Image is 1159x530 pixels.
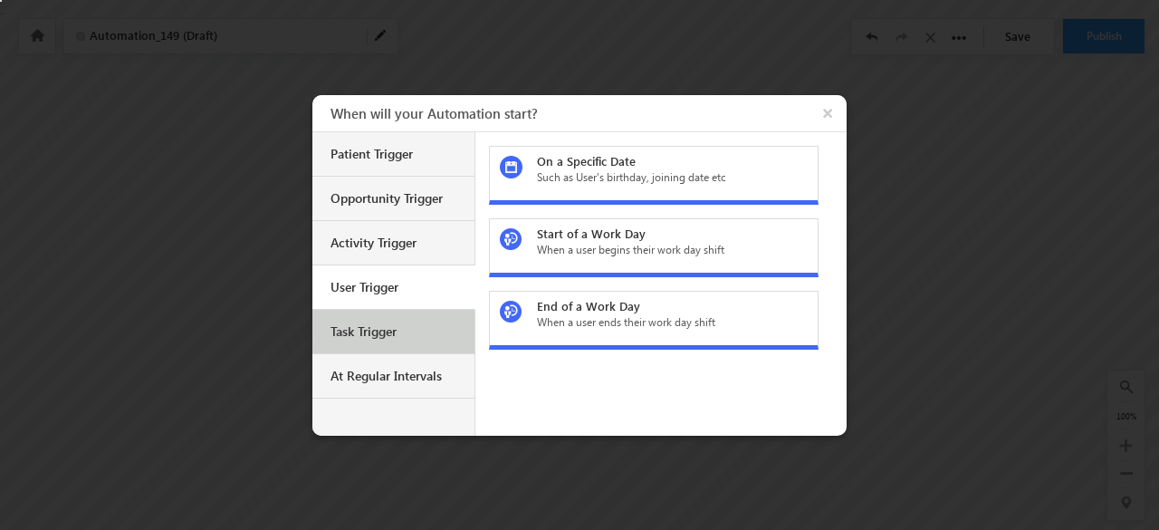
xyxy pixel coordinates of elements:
[537,153,792,169] div: On a Specific Date
[537,314,792,331] div: When a user ends their work day shift
[813,95,847,131] button: ×
[330,368,461,384] div: At Regular Intervals
[330,146,461,162] div: Patient Trigger
[330,235,461,251] div: Activity Trigger
[330,95,847,131] h3: When will your Automation start?
[330,279,461,295] div: User Trigger
[537,226,792,242] div: Start of a Work Day
[537,298,792,314] div: End of a Work Day
[330,323,461,340] div: Task Trigger
[537,169,792,186] div: Such as User's birthday, joining date etc
[330,190,461,207] div: Opportunity Trigger
[537,242,792,258] div: When a user begins their work day shift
